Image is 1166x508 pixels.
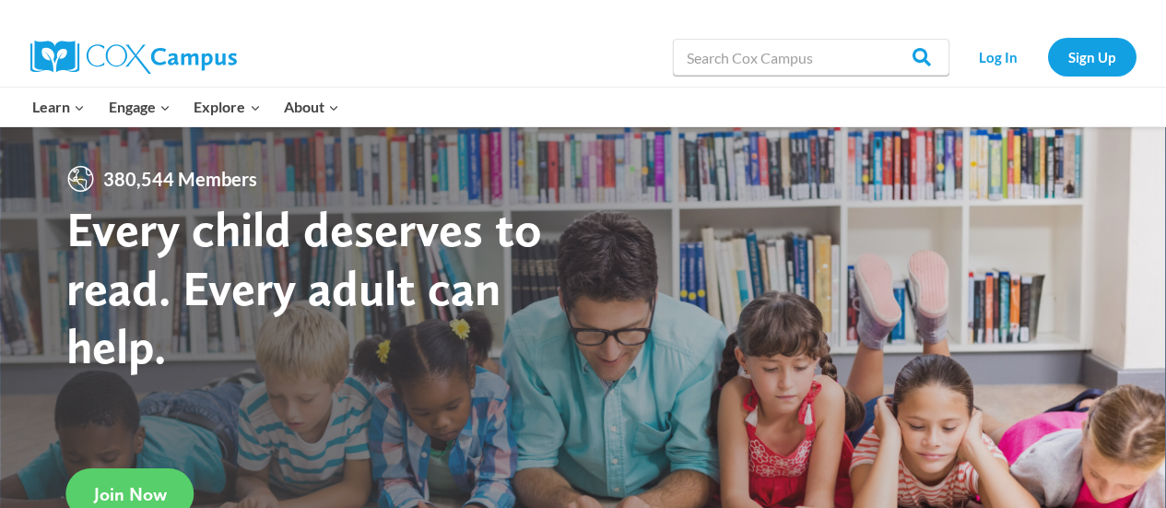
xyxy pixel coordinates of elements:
[194,95,260,119] span: Explore
[109,95,171,119] span: Engage
[66,199,542,375] strong: Every child deserves to read. Every adult can help.
[21,88,351,126] nav: Primary Navigation
[1048,38,1137,76] a: Sign Up
[30,41,237,74] img: Cox Campus
[32,95,85,119] span: Learn
[959,38,1039,76] a: Log In
[96,164,265,194] span: 380,544 Members
[673,39,949,76] input: Search Cox Campus
[959,38,1137,76] nav: Secondary Navigation
[94,483,167,505] span: Join Now
[284,95,339,119] span: About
